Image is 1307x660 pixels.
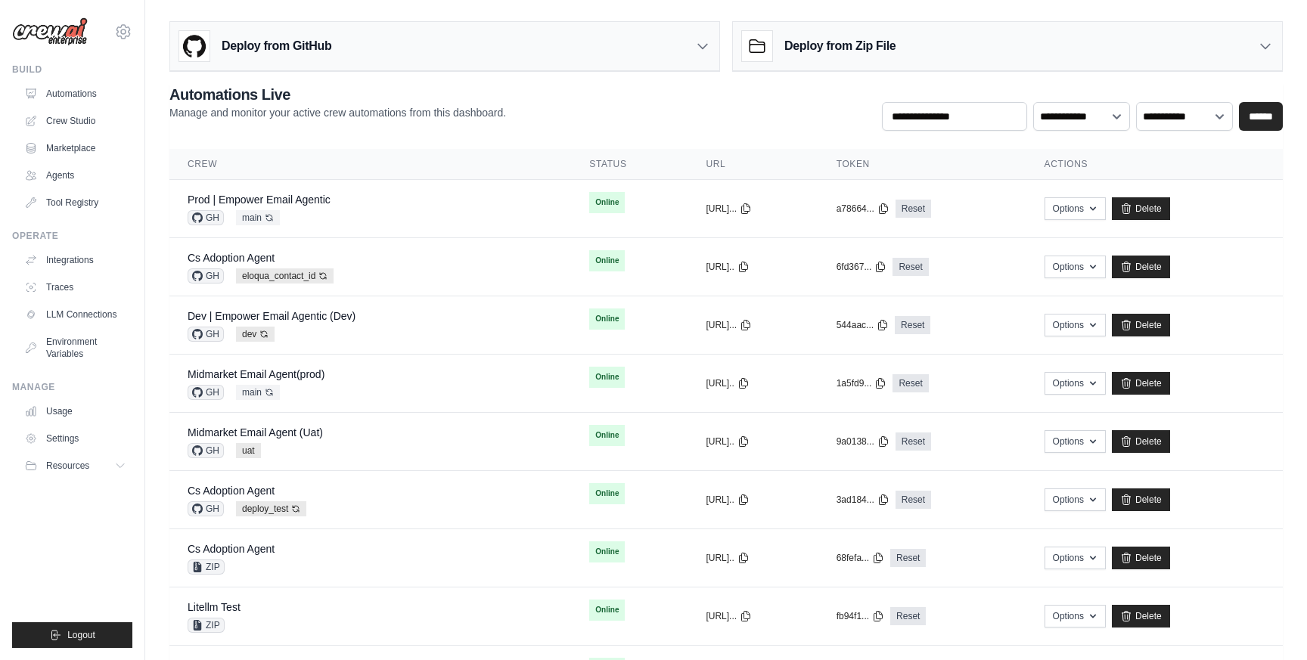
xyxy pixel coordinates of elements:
[188,618,225,633] span: ZIP
[18,454,132,478] button: Resources
[188,543,275,555] a: Cs Adoption Agent
[1112,430,1170,453] a: Delete
[837,494,889,506] button: 3ad184...
[1045,547,1106,569] button: Options
[893,258,928,276] a: Reset
[169,105,506,120] p: Manage and monitor your active crew automations from this dashboard.
[589,367,625,388] span: Online
[688,149,818,180] th: URL
[179,31,210,61] img: GitHub Logo
[236,268,334,284] span: eloqua_contact_id
[18,248,132,272] a: Integrations
[837,377,887,389] button: 1a5fd9...
[1112,197,1170,220] a: Delete
[18,399,132,423] a: Usage
[589,483,625,504] span: Online
[12,622,132,648] button: Logout
[18,275,132,299] a: Traces
[1112,547,1170,569] a: Delete
[1112,256,1170,278] a: Delete
[18,82,132,106] a: Automations
[818,149,1026,180] th: Token
[18,330,132,366] a: Environment Variables
[12,17,88,46] img: Logo
[236,327,275,342] span: dev
[1045,314,1106,336] button: Options
[236,210,280,225] span: main
[18,191,132,215] a: Tool Registry
[188,268,224,284] span: GH
[589,425,625,446] span: Online
[18,109,132,133] a: Crew Studio
[1112,372,1170,395] a: Delete
[18,426,132,451] a: Settings
[1026,149,1283,180] th: Actions
[236,443,261,458] span: uat
[837,552,884,564] button: 68fefa...
[893,374,928,392] a: Reset
[1045,605,1106,627] button: Options
[12,230,132,242] div: Operate
[222,37,331,55] h3: Deploy from GitHub
[1045,197,1106,220] button: Options
[18,302,132,327] a: LLM Connections
[1045,372,1106,395] button: Options
[169,84,506,105] h2: Automations Live
[896,200,931,218] a: Reset
[837,319,889,331] button: 544aac...
[188,310,355,322] a: Dev | Empower Email Agentic (Dev)
[188,601,241,613] a: Litellm Test
[589,541,625,562] span: Online
[589,250,625,271] span: Online
[571,149,688,180] th: Status
[837,261,887,273] button: 6fd367...
[188,385,224,400] span: GH
[12,381,132,393] div: Manage
[895,316,930,334] a: Reset
[589,192,625,213] span: Online
[896,491,931,509] a: Reset
[12,64,132,76] div: Build
[589,600,625,621] span: Online
[188,252,275,264] a: Cs Adoption Agent
[188,501,224,516] span: GH
[188,443,224,458] span: GH
[784,37,896,55] h3: Deploy from Zip File
[188,368,324,380] a: Midmarket Email Agent(prod)
[67,629,95,641] span: Logout
[18,136,132,160] a: Marketplace
[837,610,884,622] button: fb94f1...
[1112,488,1170,511] a: Delete
[589,308,625,330] span: Online
[188,327,224,342] span: GH
[1045,488,1106,511] button: Options
[837,203,889,215] button: a78664...
[169,149,571,180] th: Crew
[890,549,926,567] a: Reset
[46,460,89,472] span: Resources
[1045,430,1106,453] button: Options
[896,432,931,451] a: Reset
[1112,314,1170,336] a: Delete
[188,210,224,225] span: GH
[188,485,275,497] a: Cs Adoption Agent
[1112,605,1170,627] a: Delete
[236,385,280,400] span: main
[188,194,331,206] a: Prod | Empower Email Agentic
[837,435,889,448] button: 9a0138...
[188,426,323,438] a: Midmarket Email Agent (Uat)
[890,607,926,625] a: Reset
[1045,256,1106,278] button: Options
[188,559,225,575] span: ZIP
[18,163,132,187] a: Agents
[236,501,306,516] span: deploy_test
